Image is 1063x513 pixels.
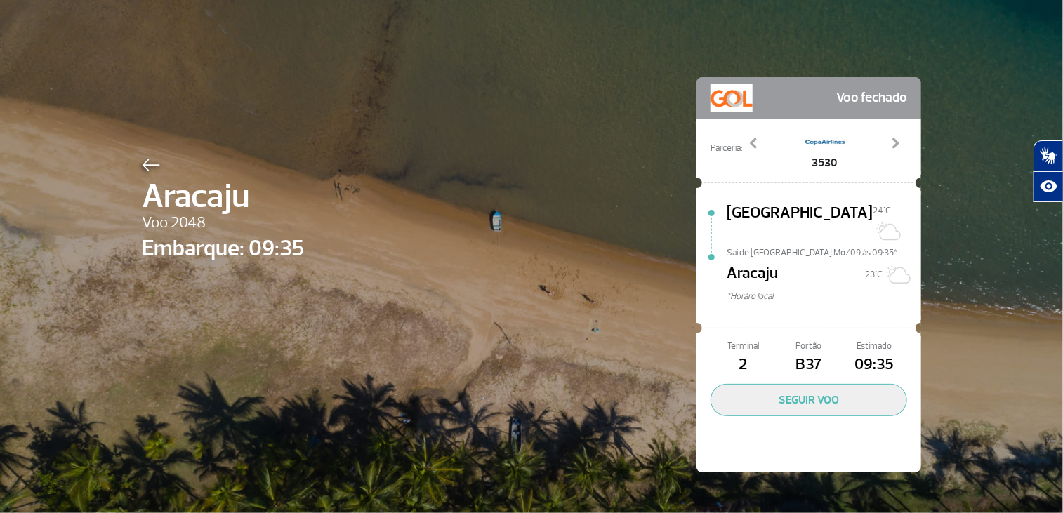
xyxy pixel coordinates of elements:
[727,290,921,303] span: *Horáro local
[865,269,883,280] span: 23°C
[842,340,907,353] span: Estimado
[836,84,907,112] span: Voo fechado
[1034,140,1063,202] div: Plugin de acessibilidade da Hand Talk.
[727,262,778,290] span: Aracaju
[1034,140,1063,171] button: Abrir tradutor de língua de sinais.
[873,205,891,216] span: 24°C
[883,260,911,288] img: Sol com algumas nuvens
[1034,171,1063,202] button: Abrir recursos assistivos.
[142,171,304,222] span: Aracaju
[842,353,907,377] span: 09:35
[804,154,846,171] span: 3530
[727,246,921,256] span: Sai de [GEOGRAPHIC_DATA] Mo/09 às 09:35*
[873,217,901,245] img: Sol com muitas nuvens
[711,384,907,416] button: SEGUIR VOO
[776,340,841,353] span: Portão
[142,211,304,235] span: Voo 2048
[711,340,776,353] span: Terminal
[776,353,841,377] span: B37
[142,232,304,265] span: Embarque: 09:35
[727,201,873,246] span: [GEOGRAPHIC_DATA]
[711,353,776,377] span: 2
[711,142,742,155] span: Parceria:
